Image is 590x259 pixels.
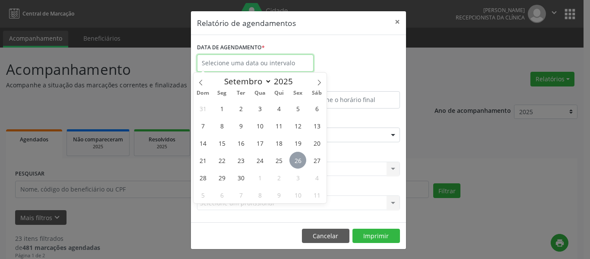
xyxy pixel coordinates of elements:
span: Seg [213,90,232,96]
span: Setembro 15, 2025 [213,134,230,151]
span: Qui [270,90,289,96]
span: Setembro 29, 2025 [213,169,230,186]
span: Setembro 9, 2025 [232,117,249,134]
input: Selecione o horário final [301,91,400,109]
select: Month [220,75,272,87]
span: Qua [251,90,270,96]
span: Outubro 11, 2025 [308,186,325,203]
span: Agosto 31, 2025 [194,100,211,117]
span: Setembro 28, 2025 [194,169,211,186]
label: DATA DE AGENDAMENTO [197,41,265,54]
span: Setembro 22, 2025 [213,152,230,169]
label: ATÉ [301,78,400,91]
span: Setembro 17, 2025 [251,134,268,151]
span: Setembro 1, 2025 [213,100,230,117]
button: Imprimir [352,229,400,243]
span: Outubro 9, 2025 [270,186,287,203]
span: Outubro 10, 2025 [289,186,306,203]
span: Setembro 19, 2025 [289,134,306,151]
span: Setembro 5, 2025 [289,100,306,117]
button: Close [389,11,406,32]
span: Setembro 14, 2025 [194,134,211,151]
span: Setembro 20, 2025 [308,134,325,151]
span: Setembro 21, 2025 [194,152,211,169]
span: Setembro 12, 2025 [289,117,306,134]
span: Setembro 7, 2025 [194,117,211,134]
span: Setembro 23, 2025 [232,152,249,169]
span: Setembro 16, 2025 [232,134,249,151]
span: Outubro 5, 2025 [194,186,211,203]
span: Setembro 8, 2025 [213,117,230,134]
span: Setembro 24, 2025 [251,152,268,169]
span: Outubro 3, 2025 [289,169,306,186]
span: Setembro 2, 2025 [232,100,249,117]
button: Cancelar [302,229,349,243]
span: Setembro 30, 2025 [232,169,249,186]
input: Selecione uma data ou intervalo [197,54,314,72]
span: Setembro 18, 2025 [270,134,287,151]
span: Setembro 11, 2025 [270,117,287,134]
span: Setembro 3, 2025 [251,100,268,117]
span: Outubro 8, 2025 [251,186,268,203]
span: Setembro 4, 2025 [270,100,287,117]
span: Dom [193,90,213,96]
span: Outubro 2, 2025 [270,169,287,186]
span: Setembro 27, 2025 [308,152,325,169]
span: Setembro 6, 2025 [308,100,325,117]
span: Outubro 7, 2025 [232,186,249,203]
span: Setembro 26, 2025 [289,152,306,169]
span: Setembro 25, 2025 [270,152,287,169]
input: Year [272,76,300,87]
span: Outubro 4, 2025 [308,169,325,186]
span: Ter [232,90,251,96]
span: Setembro 13, 2025 [308,117,325,134]
span: Outubro 6, 2025 [213,186,230,203]
span: Sáb [308,90,327,96]
span: Outubro 1, 2025 [251,169,268,186]
h5: Relatório de agendamentos [197,17,296,29]
span: Sex [289,90,308,96]
span: Setembro 10, 2025 [251,117,268,134]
